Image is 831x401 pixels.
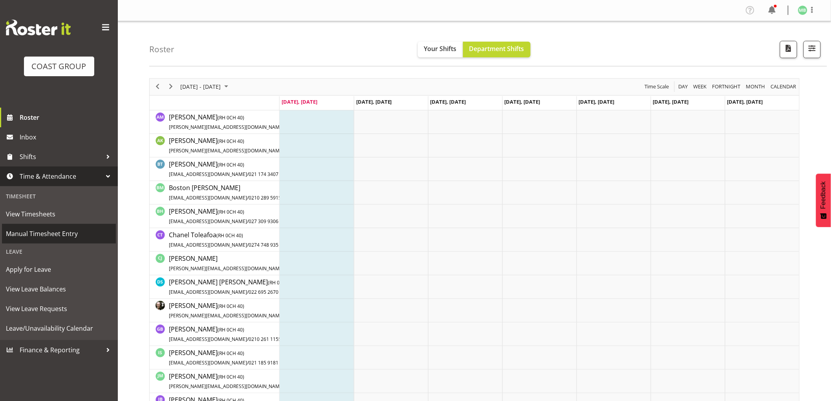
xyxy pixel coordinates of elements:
[169,207,278,225] span: [PERSON_NAME]
[693,82,708,92] span: Week
[164,79,178,95] div: next period
[247,194,249,201] span: /
[169,336,247,342] span: [EMAIL_ADDRESS][DOMAIN_NAME]
[169,218,247,225] span: [EMAIL_ADDRESS][DOMAIN_NAME]
[169,289,247,295] span: [EMAIL_ADDRESS][DOMAIN_NAME]
[169,359,247,366] span: [EMAIL_ADDRESS][DOMAIN_NAME]
[169,230,278,249] a: Chanel Toleafoa(RH 0CH 40)[EMAIL_ADDRESS][DOMAIN_NAME]/0274 748 935
[219,303,229,309] span: RH 0
[219,138,229,145] span: RH 0
[169,348,278,367] a: [PERSON_NAME](RH 0CH 40)[EMAIL_ADDRESS][DOMAIN_NAME]/021 185 9181
[653,98,689,105] span: [DATE], [DATE]
[150,181,280,205] td: Boston Morgan-Horan resource
[169,372,313,390] span: [PERSON_NAME]
[20,131,114,143] span: Inbox
[150,346,280,370] td: Ian Simpson resource
[424,44,457,53] span: Your Shifts
[169,372,313,390] a: [PERSON_NAME](RH 0CH 40)[PERSON_NAME][EMAIL_ADDRESS][DOMAIN_NAME]
[770,82,798,92] button: Month
[150,110,280,134] td: Andrew McFadzean resource
[20,344,102,356] span: Finance & Reporting
[505,98,540,105] span: [DATE], [DATE]
[218,114,244,121] span: ( CH 40)
[6,322,112,334] span: Leave/Unavailability Calendar
[282,98,317,105] span: [DATE], [DATE]
[430,98,466,105] span: [DATE], [DATE]
[150,157,280,181] td: Benjamin Thomas Geden resource
[169,324,281,343] a: [PERSON_NAME](RH 0CH 40)[EMAIL_ADDRESS][DOMAIN_NAME]/0210 261 1155
[20,151,102,163] span: Shifts
[218,374,244,380] span: ( CH 40)
[249,194,281,201] span: 0210 289 5915
[150,252,280,275] td: Craig Jenkins resource
[356,98,392,105] span: [DATE], [DATE]
[179,82,232,92] button: August 2025
[169,254,315,272] span: [PERSON_NAME]
[169,231,278,249] span: Chanel Toleafoa
[169,348,278,366] span: [PERSON_NAME]
[179,82,221,92] span: [DATE] - [DATE]
[169,325,281,343] span: [PERSON_NAME]
[218,138,244,145] span: ( CH 40)
[2,224,116,244] a: Manual Timesheet Entry
[169,194,247,201] span: [EMAIL_ADDRESS][DOMAIN_NAME]
[169,183,281,201] span: Boston [PERSON_NAME]
[169,147,284,154] span: [PERSON_NAME][EMAIL_ADDRESS][DOMAIN_NAME]
[249,242,278,248] span: 0274 748 935
[6,208,112,220] span: View Timesheets
[249,359,278,366] span: 021 185 9181
[218,303,244,309] span: ( CH 40)
[6,283,112,295] span: View Leave Balances
[711,82,742,92] button: Fortnight
[770,82,797,92] span: calendar
[178,79,233,95] div: August 18 - 24, 2025
[152,82,163,92] button: Previous
[150,370,280,393] td: James Maddock resource
[20,170,102,182] span: Time & Attendance
[169,112,315,131] a: [PERSON_NAME](RH 0CH 40)[PERSON_NAME][EMAIL_ADDRESS][DOMAIN_NAME]
[219,209,229,215] span: RH 0
[249,171,278,178] span: 021 174 3407
[247,289,249,295] span: /
[247,359,249,366] span: /
[816,174,831,227] button: Feedback - Show survey
[247,218,249,225] span: /
[463,42,531,57] button: Department Shifts
[727,98,763,105] span: [DATE], [DATE]
[6,264,112,275] span: Apply for Leave
[712,82,741,92] span: Fortnight
[218,209,244,215] span: ( CH 40)
[150,205,280,228] td: Bryan Humprhries resource
[32,60,86,72] div: COAST GROUP
[2,260,116,279] a: Apply for Leave
[20,112,114,123] span: Roster
[2,319,116,338] a: Leave/Unavailability Calendar
[2,299,116,319] a: View Leave Requests
[150,134,280,157] td: Angela Kerrigan resource
[2,279,116,299] a: View Leave Balances
[798,5,807,15] img: mike-bullock1158.jpg
[169,301,313,319] span: [PERSON_NAME]
[247,171,249,178] span: /
[151,79,164,95] div: previous period
[218,350,244,357] span: ( CH 40)
[169,277,295,296] a: [PERSON_NAME] [PERSON_NAME](RH 0CH 40)[EMAIL_ADDRESS][DOMAIN_NAME]/022 695 2670
[169,254,315,273] a: [PERSON_NAME][PERSON_NAME][EMAIL_ADDRESS][DOMAIN_NAME]
[2,244,116,260] div: Leave
[269,279,280,286] span: RH 0
[692,82,708,92] button: Timeline Week
[169,312,284,319] span: [PERSON_NAME][EMAIL_ADDRESS][DOMAIN_NAME]
[6,20,71,35] img: Rosterit website logo
[216,232,243,239] span: ( CH 40)
[150,299,280,322] td: Dayle Eathorne resource
[6,228,112,240] span: Manual Timesheet Entry
[169,265,284,272] span: [PERSON_NAME][EMAIL_ADDRESS][DOMAIN_NAME]
[469,44,524,53] span: Department Shifts
[249,336,281,342] span: 0210 261 1155
[169,207,278,225] a: [PERSON_NAME](RH 0CH 40)[EMAIL_ADDRESS][DOMAIN_NAME]/027 309 9306
[218,232,228,239] span: RH 0
[149,45,174,54] h4: Roster
[268,279,295,286] span: ( CH 40)
[219,350,229,357] span: RH 0
[745,82,767,92] button: Timeline Month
